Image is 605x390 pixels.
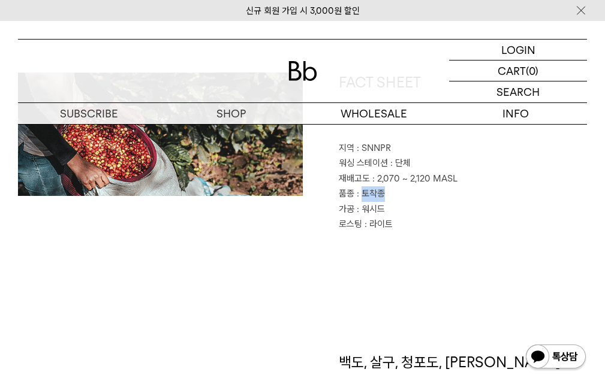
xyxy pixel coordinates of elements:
p: LOGIN [501,40,535,60]
p: SEARCH [496,81,540,102]
a: SUBSCRIBE [18,103,160,124]
span: : 라이트 [365,219,393,229]
p: CART [498,61,526,81]
span: 로스팅 [339,219,362,229]
span: : 2,070 ~ 2,120 MASL [372,173,457,184]
span: : 단체 [390,158,411,168]
a: LOGIN [449,40,587,61]
p: INFO [445,103,587,124]
span: : 워시드 [357,204,385,214]
span: 재배고도 [339,173,370,184]
p: (0) [526,61,538,81]
span: : SNNPR [357,143,391,153]
a: CART (0) [449,61,587,81]
img: 카카오톡 채널 1:1 채팅 버튼 [525,343,587,372]
img: 에티오피아 단체 [18,72,303,196]
p: WHOLESALE [303,103,445,124]
a: SHOP [160,103,302,124]
a: 신규 회원 가입 시 3,000원 할인 [246,5,360,16]
img: 로고 [288,61,317,81]
span: 워싱 스테이션 [339,158,388,168]
span: 가공 [339,204,354,214]
span: : 토착종 [357,188,385,199]
span: 지역 [339,143,354,153]
span: 품종 [339,188,354,199]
